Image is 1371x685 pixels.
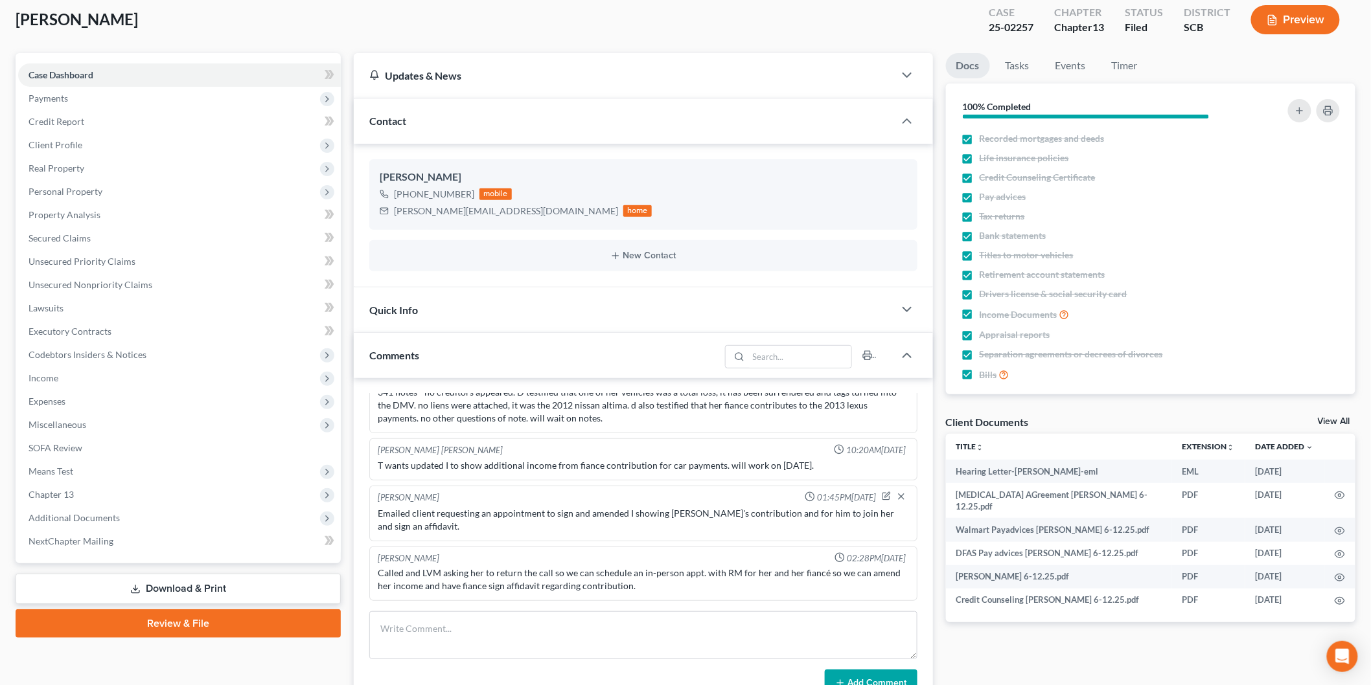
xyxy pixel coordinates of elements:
td: [PERSON_NAME] 6-12.25.pdf [946,565,1173,589]
td: PDF [1172,542,1245,565]
a: Lawsuits [18,297,341,320]
div: Filed [1125,20,1163,35]
span: Appraisal reports [980,328,1050,341]
span: Credit Report [29,116,84,127]
div: Updates & News [369,69,879,82]
i: unfold_more [976,444,984,451]
div: [PERSON_NAME][EMAIL_ADDRESS][DOMAIN_NAME] [394,205,618,218]
span: Quick Info [369,304,418,316]
span: Pay advices [980,190,1026,203]
div: [PERSON_NAME] [380,170,907,185]
span: Personal Property [29,186,102,197]
span: Income [29,372,58,383]
a: View All [1318,417,1350,426]
a: SOFA Review [18,436,341,460]
span: Bills [980,368,997,381]
div: Client Documents [946,415,1029,429]
div: SCB [1184,20,1230,35]
span: Income Documents [980,308,1057,321]
td: PDF [1172,565,1245,589]
span: Miscellaneous [29,419,86,430]
a: Date Added expand_more [1256,442,1314,451]
div: mobile [479,188,512,200]
td: [DATE] [1245,483,1324,519]
td: [DATE] [1245,542,1324,565]
button: New Contact [380,251,907,261]
div: [PERSON_NAME] [378,552,439,565]
span: Client Profile [29,139,82,150]
td: Credit Counseling [PERSON_NAME] 6-12.25.pdf [946,589,1173,612]
span: Codebtors Insiders & Notices [29,349,146,360]
span: Secured Claims [29,232,91,243]
div: Emailed client requesting an appointment to sign and amended I showing [PERSON_NAME]'s contributi... [378,507,909,533]
span: Lawsuits [29,302,63,313]
div: Chapter [1054,5,1104,20]
span: Real Property [29,163,84,174]
i: unfold_more [1227,444,1235,451]
div: District [1184,5,1230,20]
span: Case Dashboard [29,69,93,80]
span: Chapter 13 [29,489,74,500]
a: Titleunfold_more [956,442,984,451]
a: Unsecured Nonpriority Claims [18,273,341,297]
div: home [623,205,652,217]
span: Payments [29,93,68,104]
a: Download & Print [16,574,341,604]
a: Review & File [16,609,341,638]
span: Unsecured Nonpriority Claims [29,279,152,290]
strong: 100% Completed [963,101,1031,112]
span: Means Test [29,466,73,477]
span: 13 [1092,21,1104,33]
td: [DATE] [1245,460,1324,483]
a: NextChapter Mailing [18,530,341,553]
span: 10:20AM[DATE] [847,444,906,456]
span: Drivers license & social security card [980,287,1127,300]
td: PDF [1172,589,1245,612]
div: [PERSON_NAME] [378,491,439,504]
td: [DATE] [1245,518,1324,541]
span: Tax returns [980,210,1025,223]
div: [PERSON_NAME] [PERSON_NAME] [378,444,503,456]
a: Secured Claims [18,227,341,250]
td: PDF [1172,518,1245,541]
span: Additional Documents [29,512,120,523]
a: Docs [946,53,990,78]
span: [PERSON_NAME] [16,10,138,28]
td: Hearing Letter-[PERSON_NAME]-eml [946,460,1173,483]
span: NextChapter Mailing [29,535,113,546]
span: Contact [369,115,406,127]
span: Credit Counseling Certificate [980,171,1096,184]
span: SOFA Review [29,442,82,453]
span: Retirement account statements [980,268,1105,281]
span: Property Analysis [29,209,100,220]
div: T wants updated I to show additional income from fiance contribution for car payments. will work ... [378,459,909,472]
span: Recorded mortgages and deeds [980,132,1105,145]
div: Open Intercom Messenger [1327,641,1358,672]
span: Executory Contracts [29,326,111,337]
td: Walmart Payadvices [PERSON_NAME] 6-12.25.pdf [946,518,1173,541]
span: Expenses [29,396,65,407]
div: Status [1125,5,1163,20]
span: 02:28PM[DATE] [847,552,906,565]
div: Called and LVM asking her to return the call so we can schedule an in-person appt. with RM for he... [378,567,909,592]
a: Timer [1101,53,1148,78]
span: Life insurance policies [980,152,1069,164]
td: DFAS Pay advices [PERSON_NAME] 6-12.25.pdf [946,542,1173,565]
td: [DATE] [1245,589,1324,612]
a: Executory Contracts [18,320,341,343]
a: Events [1045,53,1096,78]
td: [DATE] [1245,565,1324,589]
td: EML [1172,460,1245,483]
span: Titles to motor vehicles [980,249,1074,262]
div: 341 notes - no creditors appeared. D testified that one of her vehicles was a total loss, it has ... [378,386,909,425]
span: Bank statements [980,229,1046,242]
td: PDF [1172,483,1245,519]
a: Extensionunfold_more [1182,442,1235,451]
input: Search... [748,346,851,368]
span: Unsecured Priority Claims [29,256,135,267]
td: [MEDICAL_DATA] AGreement [PERSON_NAME] 6-12.25.pdf [946,483,1173,519]
div: 25-02257 [989,20,1033,35]
a: Property Analysis [18,203,341,227]
a: Credit Report [18,110,341,133]
a: Unsecured Priority Claims [18,250,341,273]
